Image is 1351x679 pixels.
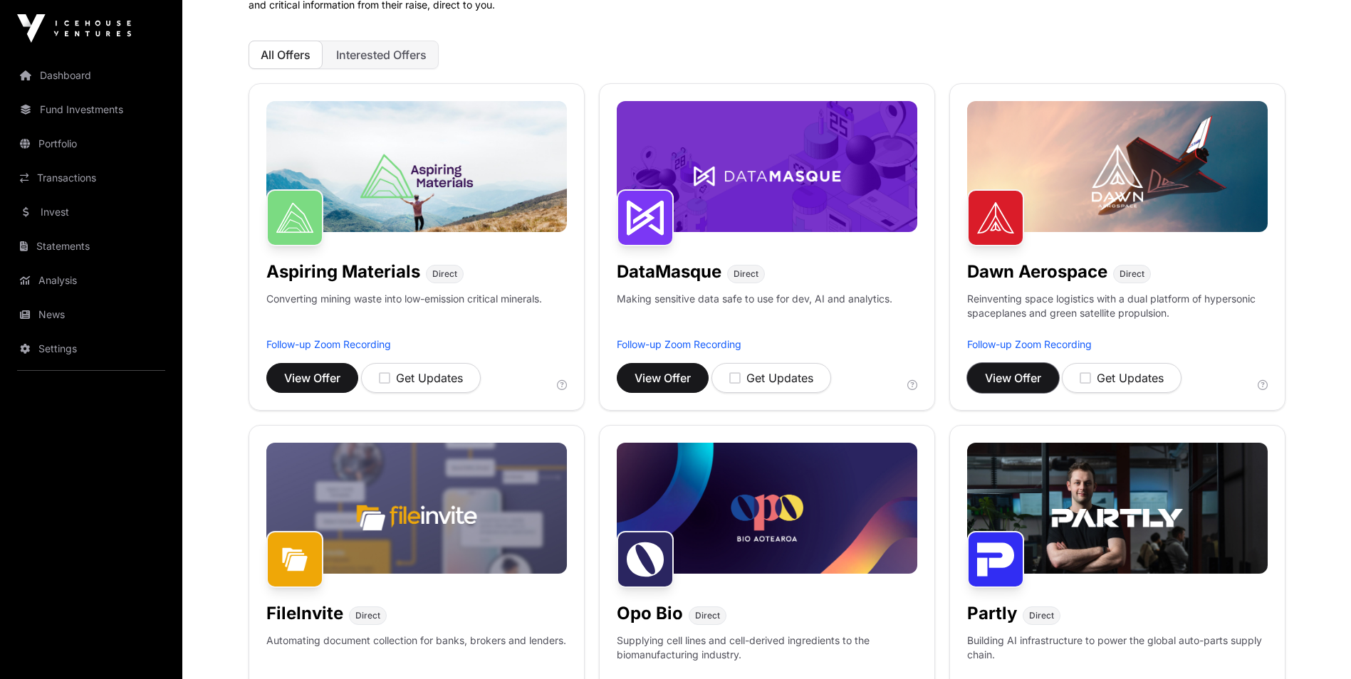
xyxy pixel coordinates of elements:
button: Get Updates [1062,363,1182,393]
img: DataMasque [617,189,674,246]
h1: Dawn Aerospace [967,260,1107,283]
h1: Aspiring Materials [266,260,420,283]
span: Direct [1120,268,1144,280]
h1: Opo Bio [617,602,683,625]
a: Settings [11,333,171,364]
a: Follow-up Zoom Recording [967,338,1092,350]
img: FileInvite [266,531,323,588]
a: Portfolio [11,128,171,159]
img: Partly [967,531,1024,588]
span: View Offer [284,369,340,386]
div: Get Updates [729,369,813,386]
a: Transactions [11,162,171,194]
a: Dashboard [11,60,171,91]
img: Dawn Aerospace [967,189,1024,246]
div: Get Updates [1080,369,1164,386]
img: DataMasque-Banner.jpg [617,101,917,232]
p: Converting mining waste into low-emission critical minerals. [266,292,542,337]
img: Aspiring Materials [266,189,323,246]
h1: Partly [967,602,1017,625]
span: Direct [695,610,720,621]
a: Follow-up Zoom Recording [266,338,391,350]
iframe: Chat Widget [1280,611,1351,679]
a: Fund Investments [11,94,171,125]
button: Interested Offers [324,41,439,69]
button: View Offer [617,363,709,393]
p: Automating document collection for banks, brokers and lenders. [266,633,566,679]
button: View Offer [266,363,358,393]
img: Aspiring-Banner.jpg [266,101,567,232]
h1: FileInvite [266,602,343,625]
span: Direct [355,610,380,621]
span: All Offers [261,48,311,62]
p: Making sensitive data safe to use for dev, AI and analytics. [617,292,892,337]
img: Opo Bio [617,531,674,588]
a: Analysis [11,265,171,296]
p: Building AI infrastructure to power the global auto-parts supply chain. [967,633,1268,679]
span: Interested Offers [336,48,427,62]
span: View Offer [635,369,691,386]
p: Reinventing space logistics with a dual platform of hypersonic spaceplanes and green satellite pr... [967,292,1268,337]
p: Supplying cell lines and cell-derived ingredients to the biomanufacturing industry. [617,633,917,662]
img: File-Invite-Banner.jpg [266,443,567,574]
a: News [11,299,171,330]
img: Partly-Banner.jpg [967,443,1268,574]
button: All Offers [249,41,323,69]
a: Follow-up Zoom Recording [617,338,741,350]
a: Statements [11,231,171,262]
span: View Offer [985,369,1041,386]
span: Direct [1029,610,1054,621]
h1: DataMasque [617,260,721,283]
a: Invest [11,196,171,228]
div: Get Updates [379,369,463,386]
img: Icehouse Ventures Logo [17,14,131,43]
span: Direct [734,268,758,280]
img: Opo-Bio-Banner.jpg [617,443,917,574]
button: View Offer [967,363,1059,393]
button: Get Updates [361,363,481,393]
button: Get Updates [711,363,831,393]
img: Dawn-Banner.jpg [967,101,1268,232]
span: Direct [432,268,457,280]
